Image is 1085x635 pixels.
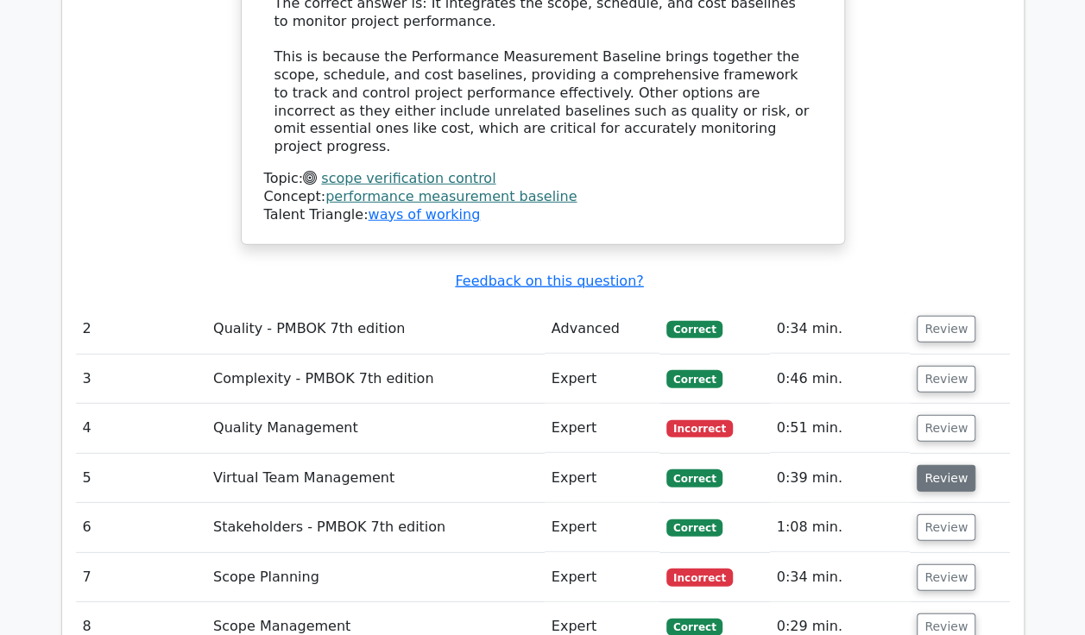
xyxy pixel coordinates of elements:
[545,355,659,404] td: Expert
[917,465,975,492] button: Review
[666,519,722,537] span: Correct
[770,404,911,453] td: 0:51 min.
[321,170,495,186] a: scope verification control
[76,454,207,503] td: 5
[917,564,975,591] button: Review
[206,355,545,404] td: Complexity - PMBOK 7th edition
[917,415,975,442] button: Review
[770,503,911,552] td: 1:08 min.
[206,553,545,602] td: Scope Planning
[545,553,659,602] td: Expert
[206,503,545,552] td: Stakeholders - PMBOK 7th edition
[76,553,207,602] td: 7
[545,404,659,453] td: Expert
[368,206,480,223] a: ways of working
[917,316,975,343] button: Review
[770,355,911,404] td: 0:46 min.
[264,188,822,206] div: Concept:
[76,305,207,354] td: 2
[264,170,822,188] div: Topic:
[264,170,822,223] div: Talent Triangle:
[206,305,545,354] td: Quality - PMBOK 7th edition
[206,454,545,503] td: Virtual Team Management
[76,355,207,404] td: 3
[325,188,577,204] a: performance measurement baseline
[770,305,911,354] td: 0:34 min.
[76,503,207,552] td: 6
[666,569,733,586] span: Incorrect
[770,553,911,602] td: 0:34 min.
[770,454,911,503] td: 0:39 min.
[666,321,722,338] span: Correct
[545,454,659,503] td: Expert
[545,503,659,552] td: Expert
[917,366,975,393] button: Review
[545,305,659,354] td: Advanced
[76,404,207,453] td: 4
[666,370,722,387] span: Correct
[666,420,733,437] span: Incorrect
[917,514,975,541] button: Review
[455,273,643,289] a: Feedback on this question?
[206,404,545,453] td: Quality Management
[666,469,722,487] span: Correct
